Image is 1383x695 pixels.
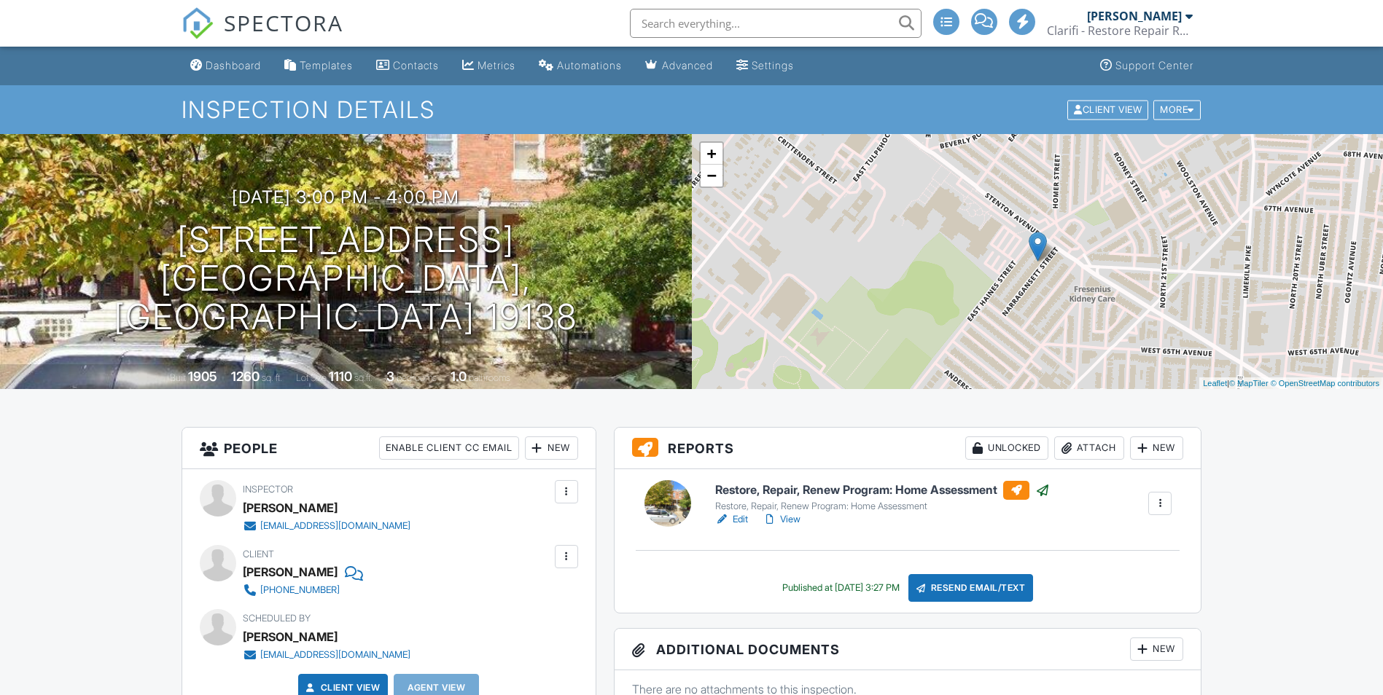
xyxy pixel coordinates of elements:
div: | [1199,377,1383,390]
span: Built [170,372,186,383]
a: Client View [303,680,381,695]
a: Settings [731,52,800,79]
a: [EMAIL_ADDRESS][DOMAIN_NAME] [243,519,410,533]
a: Client View [1066,103,1152,114]
a: © OpenStreetMap contributors [1271,379,1379,388]
div: Contacts [393,59,439,71]
div: Dashboard [206,59,261,71]
input: Search everything... [630,9,922,38]
a: Templates [278,52,359,79]
div: More [1153,100,1201,119]
h1: [STREET_ADDRESS] [GEOGRAPHIC_DATA], [GEOGRAPHIC_DATA] 19138 [23,221,669,336]
div: Clarifi - Restore Repair Renew [1047,23,1193,38]
span: SPECTORA [224,7,343,38]
span: Inspector [243,484,293,495]
a: Dashboard [184,52,267,79]
div: Attach [1054,436,1124,460]
div: Published at [DATE] 3:27 PM [782,582,900,594]
h1: Inspection Details [182,97,1202,122]
div: [PERSON_NAME] [243,626,338,648]
div: Templates [300,59,353,71]
div: 3 [386,369,394,384]
div: Automations [557,59,622,71]
a: Support Center [1094,52,1199,79]
div: 1.0 [451,369,467,384]
a: Contacts [370,52,445,79]
div: [EMAIL_ADDRESS][DOMAIN_NAME] [260,520,410,532]
div: [EMAIL_ADDRESS][DOMAIN_NAME] [260,649,410,661]
div: Enable Client CC Email [379,436,519,460]
div: Client View [1067,100,1148,119]
a: © MapTiler [1229,379,1269,388]
div: Settings [752,59,794,71]
h3: Reports [615,428,1201,469]
div: [PHONE_NUMBER] [260,584,340,596]
div: [PERSON_NAME] [1087,9,1182,23]
h6: Restore, Repair, Renew Program: Home Assessment [715,481,1050,500]
span: Scheduled By [243,613,311,624]
div: Resend Email/Text [908,574,1034,602]
div: New [1130,436,1183,460]
a: Leaflet [1203,379,1227,388]
div: New [525,436,578,460]
a: View [763,512,800,527]
a: Zoom in [701,143,722,165]
a: Zoom out [701,165,722,186]
div: 1110 [329,369,352,384]
a: SPECTORA [182,20,343,50]
a: [PHONE_NUMBER] [243,583,351,597]
span: Lot Size [296,372,327,383]
span: sq. ft. [262,372,282,383]
a: [EMAIL_ADDRESS][DOMAIN_NAME] [243,648,410,662]
h3: Additional Documents [615,629,1201,670]
span: sq.ft. [354,372,373,383]
div: Metrics [478,59,515,71]
span: bedrooms [397,372,437,383]
h3: People [182,428,596,469]
a: Automations (Basic) [533,52,628,79]
img: The Best Home Inspection Software - Spectora [182,7,214,39]
a: Advanced [639,52,719,79]
div: Restore, Repair, Renew Program: Home Assessment [715,500,1050,512]
div: Support Center [1115,59,1193,71]
a: Metrics [456,52,521,79]
div: [PERSON_NAME] [243,497,338,519]
div: 1905 [188,369,217,384]
a: Restore, Repair, Renew Program: Home Assessment Restore, Repair, Renew Program: Home Assessment [715,481,1050,513]
div: Unlocked [965,436,1048,460]
div: New [1130,637,1183,661]
span: Client [243,549,274,559]
h3: [DATE] 3:00 pm - 4:00 pm [232,187,459,207]
a: Edit [715,512,748,527]
div: Advanced [662,59,713,71]
div: 1260 [231,369,260,384]
div: [PERSON_NAME] [243,561,338,583]
span: bathrooms [469,372,510,383]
